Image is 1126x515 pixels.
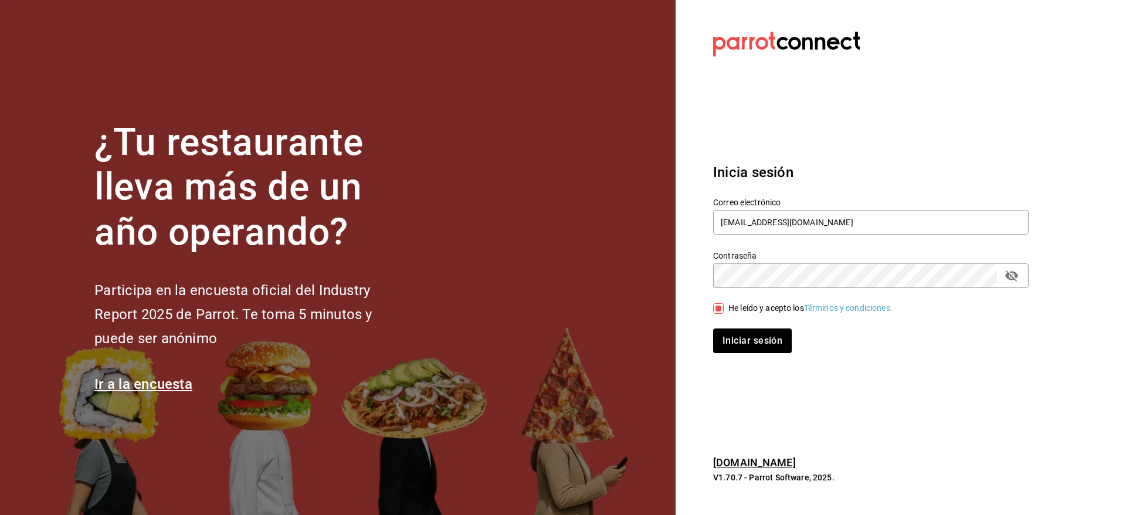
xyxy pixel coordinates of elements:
[804,303,893,313] a: Términos y condiciones.
[713,456,796,469] a: [DOMAIN_NAME]
[713,198,1029,206] label: Correo electrónico
[713,162,1029,183] h3: Inicia sesión
[713,328,792,353] button: Iniciar sesión
[728,302,893,314] div: He leído y acepto los
[94,120,411,255] h1: ¿Tu restaurante lleva más de un año operando?
[713,210,1029,235] input: Ingresa tu correo electrónico
[1002,266,1022,286] button: passwordField
[94,279,411,350] h2: Participa en la encuesta oficial del Industry Report 2025 de Parrot. Te toma 5 minutos y puede se...
[94,376,192,392] a: Ir a la encuesta
[713,472,1029,483] p: V1.70.7 - Parrot Software, 2025.
[713,251,1029,259] label: Contraseña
